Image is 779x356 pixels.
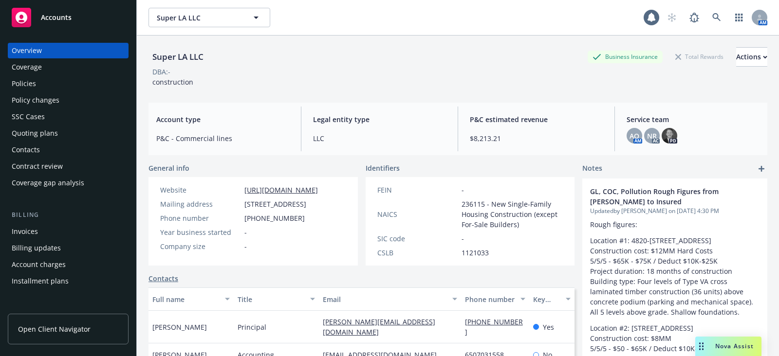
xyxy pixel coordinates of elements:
a: Contacts [148,273,178,284]
a: Quoting plans [8,125,129,141]
a: Invoices [8,224,129,239]
button: Super LA LLC [148,8,270,27]
span: 236115 - New Single-Family Housing Construction (except For-Sale Builders) [462,199,563,230]
span: - [244,241,247,251]
a: Installment plans [8,273,129,289]
span: AO [630,131,639,141]
div: Account charges [12,257,66,272]
span: Accounts [41,14,72,21]
span: P&C - Commercial lines [156,133,289,143]
button: Full name [148,287,234,311]
span: [STREET_ADDRESS] [244,199,306,209]
a: Account charges [8,257,129,272]
span: Nova Assist [715,342,754,350]
div: Website [160,185,241,195]
a: Contacts [8,142,129,158]
div: Contacts [12,142,40,158]
div: Billing updates [12,240,61,256]
button: Actions [736,47,767,67]
a: Accounts [8,4,129,31]
div: Business Insurance [588,51,663,63]
span: 1121033 [462,248,489,258]
span: NR [647,131,657,141]
div: Overview [12,43,42,58]
a: Policy changes [8,92,129,108]
a: Start snowing [662,8,682,27]
a: Coverage [8,59,129,75]
span: - [244,227,247,237]
a: Coverage gap analysis [8,175,129,191]
span: Service team [627,114,760,125]
a: Overview [8,43,129,58]
span: [PERSON_NAME] [152,322,207,332]
div: Full name [152,294,219,304]
span: Legal entity type [313,114,446,125]
div: Policies [12,76,36,91]
div: Super LA LLC [148,51,207,63]
a: Search [707,8,726,27]
span: Open Client Navigator [18,324,91,334]
div: Email [323,294,446,304]
span: Notes [582,163,602,175]
span: Updated by [PERSON_NAME] on [DATE] 4:30 PM [590,207,760,215]
div: NAICS [377,209,458,219]
div: DBA: - [152,67,170,77]
div: Billing [8,210,129,220]
span: construction [152,77,193,87]
div: Invoices [12,224,38,239]
a: Report a Bug [685,8,704,27]
div: Year business started [160,227,241,237]
span: - [462,233,464,244]
a: Contract review [8,159,129,174]
div: Phone number [465,294,515,304]
div: FEIN [377,185,458,195]
p: Location #1: 4820-[STREET_ADDRESS] Construction cost: $12MM Hard Costs 5/5/5 - $65K - $75K / Dedu... [590,235,760,317]
div: Contract review [12,159,63,174]
span: $8,213.21 [470,133,603,143]
span: LLC [313,133,446,143]
div: Company size [160,241,241,251]
span: - [462,185,464,195]
div: Phone number [160,213,241,223]
div: SSC Cases [12,109,45,125]
span: General info [148,163,189,173]
div: CSLB [377,248,458,258]
div: Key contact [533,294,560,304]
div: Mailing address [160,199,241,209]
span: Yes [543,322,554,332]
span: Principal [238,322,266,332]
div: SIC code [377,233,458,244]
img: photo [662,128,677,143]
a: Policies [8,76,129,91]
button: Title [234,287,319,311]
span: Super LA LLC [157,13,241,23]
p: Rough figures: [590,219,760,230]
div: Quoting plans [12,125,58,141]
a: [PHONE_NUMBER] [465,317,523,337]
a: [URL][DOMAIN_NAME] [244,185,318,195]
a: SSC Cases [8,109,129,125]
span: [PHONE_NUMBER] [244,213,305,223]
a: [PERSON_NAME][EMAIL_ADDRESS][DOMAIN_NAME] [323,317,435,337]
span: GL, COC, Pollution Rough Figures from [PERSON_NAME] to Insured [590,186,734,207]
span: Account type [156,114,289,125]
button: Nova Assist [695,337,761,356]
a: Billing updates [8,240,129,256]
div: Policy changes [12,92,59,108]
div: Title [238,294,304,304]
button: Email [319,287,461,311]
div: Actions [736,48,767,66]
a: add [756,163,767,175]
div: Total Rewards [670,51,728,63]
span: Identifiers [366,163,400,173]
div: Installment plans [12,273,69,289]
div: Coverage gap analysis [12,175,84,191]
button: Key contact [529,287,575,311]
a: Switch app [729,8,749,27]
div: Coverage [12,59,42,75]
div: Drag to move [695,337,707,356]
span: P&C estimated revenue [470,114,603,125]
button: Phone number [461,287,529,311]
